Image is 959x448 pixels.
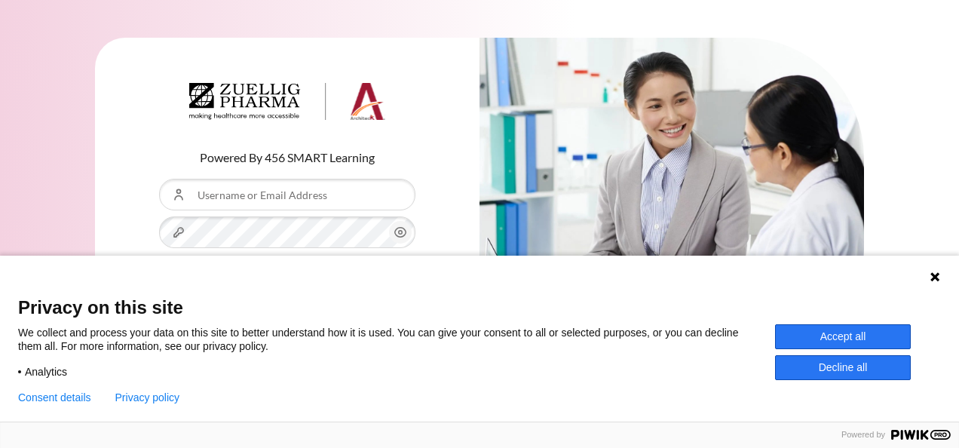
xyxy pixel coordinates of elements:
span: Privacy on this site [18,296,941,318]
span: Powered by [835,430,891,440]
a: Privacy policy [115,391,180,404]
img: Architeck [189,83,385,121]
span: Analytics [25,365,67,379]
button: Decline all [775,355,911,380]
p: Powered By 456 SMART Learning [159,149,415,167]
a: Architeck [189,83,385,127]
button: Consent details [18,391,91,404]
button: Accept all [775,324,911,349]
p: We collect and process your data on this site to better understand how it is used. You can give y... [18,326,775,353]
a: Forgotten your username or password? [191,253,384,267]
input: Username or Email Address [159,179,415,210]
